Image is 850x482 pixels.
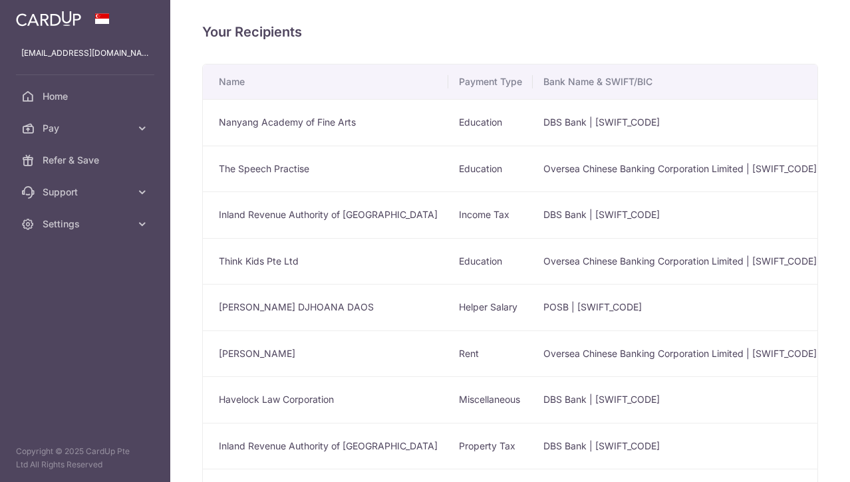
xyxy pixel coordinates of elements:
span: Home [43,90,130,103]
td: Oversea Chinese Banking Corporation Limited | [SWIFT_CODE] [533,146,827,192]
img: CardUp [16,11,81,27]
td: DBS Bank | [SWIFT_CODE] [533,423,827,469]
td: Inland Revenue Authority of [GEOGRAPHIC_DATA] [203,423,448,469]
td: Education [448,238,533,285]
span: Settings [43,217,130,231]
td: Oversea Chinese Banking Corporation Limited | [SWIFT_CODE] [533,238,827,285]
td: DBS Bank | [SWIFT_CODE] [533,191,827,238]
span: Support [43,185,130,199]
h4: Your Recipients [202,21,818,43]
td: Nanyang Academy of Fine Arts [203,99,448,146]
td: Education [448,99,533,146]
td: Rent [448,330,533,377]
td: [PERSON_NAME] DJHOANA DAOS [203,284,448,330]
td: Miscellaneous [448,376,533,423]
td: Income Tax [448,191,533,238]
td: Education [448,146,533,192]
span: Pay [43,122,130,135]
td: Property Tax [448,423,533,469]
span: Refer & Save [43,154,130,167]
td: Think Kids Pte Ltd [203,238,448,285]
td: [PERSON_NAME] [203,330,448,377]
p: [EMAIL_ADDRESS][DOMAIN_NAME] [21,47,149,60]
td: Oversea Chinese Banking Corporation Limited | [SWIFT_CODE] [533,330,827,377]
td: DBS Bank | [SWIFT_CODE] [533,99,827,146]
td: The Speech Practise [203,146,448,192]
td: POSB | [SWIFT_CODE] [533,284,827,330]
td: Helper Salary [448,284,533,330]
th: Name [203,64,448,99]
th: Bank Name & SWIFT/BIC [533,64,827,99]
td: Havelock Law Corporation [203,376,448,423]
td: Inland Revenue Authority of [GEOGRAPHIC_DATA] [203,191,448,238]
th: Payment Type [448,64,533,99]
td: DBS Bank | [SWIFT_CODE] [533,376,827,423]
